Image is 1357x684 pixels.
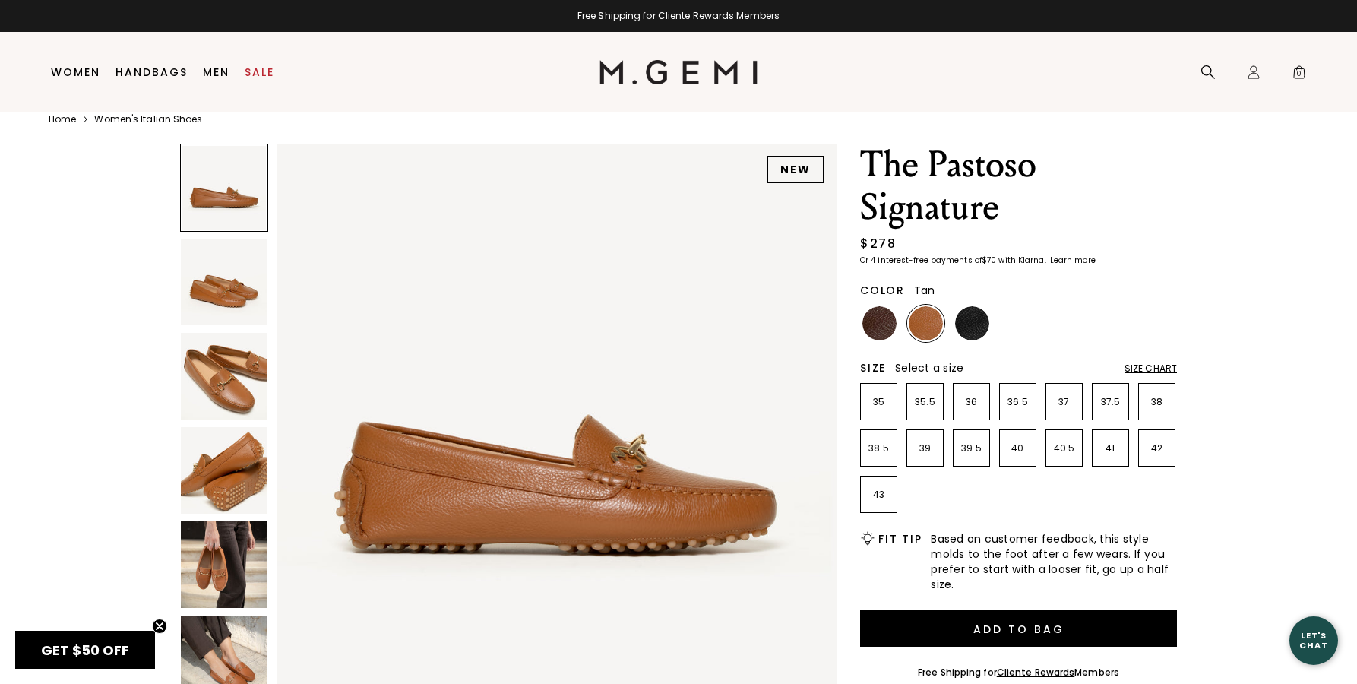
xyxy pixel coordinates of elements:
[1000,442,1036,454] p: 40
[1046,396,1082,408] p: 37
[181,239,267,325] img: The Pastoso Signature
[1046,442,1082,454] p: 40.5
[931,531,1177,592] span: Based on customer feedback, this style molds to the foot after a few wears. If you prefer to star...
[1125,363,1177,375] div: Size Chart
[51,66,100,78] a: Women
[997,666,1075,679] a: Cliente Rewards
[49,113,76,125] a: Home
[954,442,989,454] p: 39.5
[15,631,155,669] div: GET $50 OFFClose teaser
[1050,255,1096,266] klarna-placement-style-cta: Learn more
[895,360,963,375] span: Select a size
[907,442,943,454] p: 39
[41,641,129,660] span: GET $50 OFF
[94,113,202,125] a: Women's Italian Shoes
[1093,442,1128,454] p: 41
[907,396,943,408] p: 35.5
[860,610,1177,647] button: Add to Bag
[862,306,897,340] img: Chocolate
[1093,396,1128,408] p: 37.5
[1292,68,1307,83] span: 0
[998,255,1048,266] klarna-placement-style-body: with Klarna
[115,66,188,78] a: Handbags
[860,144,1177,229] h1: The Pastoso Signature
[1000,396,1036,408] p: 36.5
[860,284,905,296] h2: Color
[954,396,989,408] p: 36
[982,255,996,266] klarna-placement-style-amount: $70
[955,306,989,340] img: Black
[860,235,896,253] div: $278
[245,66,274,78] a: Sale
[1049,256,1096,265] a: Learn more
[914,283,935,298] span: Tan
[861,489,897,501] p: 43
[599,60,758,84] img: M.Gemi
[1139,442,1175,454] p: 42
[909,306,943,340] img: Tan
[767,156,824,183] div: NEW
[861,442,897,454] p: 38.5
[918,667,1119,679] div: Free Shipping for Members
[878,533,922,545] h2: Fit Tip
[181,333,267,420] img: The Pastoso Signature
[181,521,267,608] img: The Pastoso Signature
[861,396,897,408] p: 35
[203,66,229,78] a: Men
[1289,631,1338,650] div: Let's Chat
[860,362,886,374] h2: Size
[1139,396,1175,408] p: 38
[181,427,267,514] img: The Pastoso Signature
[152,619,167,634] button: Close teaser
[860,255,982,266] klarna-placement-style-body: Or 4 interest-free payments of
